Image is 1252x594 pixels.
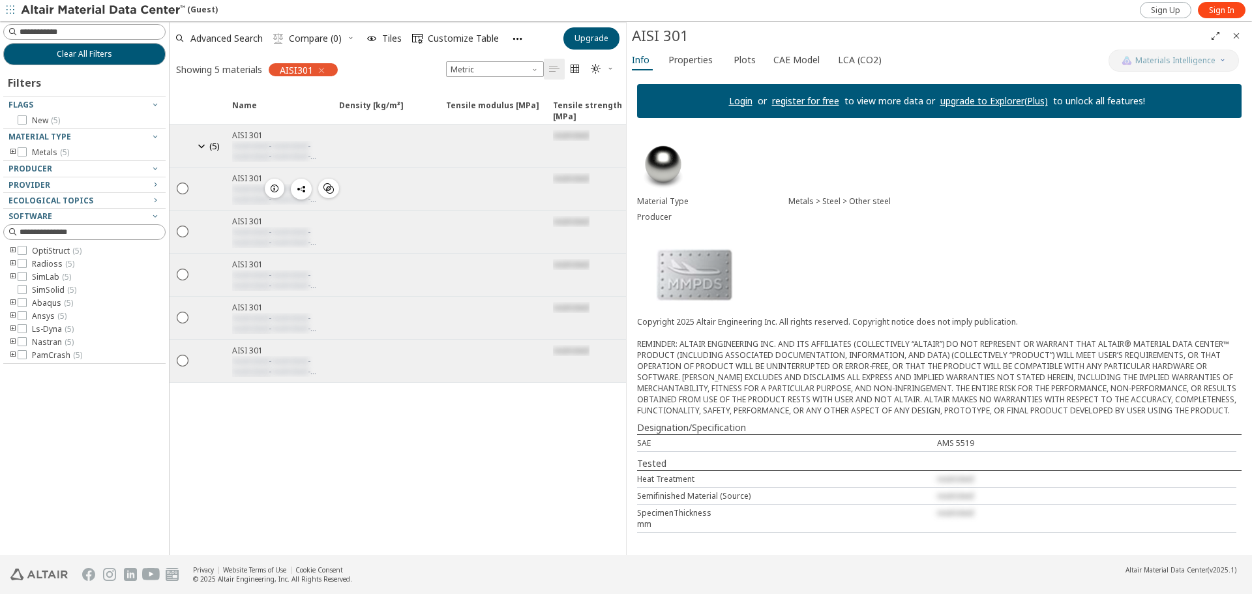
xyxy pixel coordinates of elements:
[586,59,619,80] button: Theme
[1125,565,1208,574] span: Altair Material Data Center
[8,350,18,361] i: toogle group
[382,34,402,43] span: Tiles
[1151,5,1180,16] span: Sign Up
[232,323,269,334] span: restricted
[1209,5,1234,16] span: Sign In
[271,140,308,151] span: restricted
[232,227,331,248] div: - - - -
[1135,55,1215,66] span: Materials Intelligence
[3,209,166,224] button: Software
[271,312,308,323] span: restricted
[32,311,67,321] span: Ansys
[3,129,166,145] button: Material Type
[773,50,820,70] span: CAE Model
[428,34,499,43] span: Customize Table
[8,131,71,142] span: Material Type
[3,97,166,113] button: Flags
[937,473,974,484] span: restricted
[8,298,18,308] i: toogle group
[232,345,331,356] div: AISI 301
[3,193,166,209] button: Ecological Topics
[32,259,74,269] span: Radioss
[549,64,559,74] i: 
[32,272,71,282] span: SimLab
[637,421,1242,434] div: Designation/Specification
[553,259,589,270] span: restricted
[632,25,1205,46] div: AISI 301
[232,100,257,123] span: Name
[32,324,74,334] span: Ls-Dyna
[1122,55,1132,66] img: AI Copilot
[331,100,438,123] span: Density [kg/m³]
[209,140,220,152] span: ( 5 )
[8,211,52,222] span: Software
[232,226,269,237] span: restricted
[232,184,331,205] div: - - - -
[839,95,940,108] p: to view more data or
[21,4,187,17] img: Altair Material Data Center
[289,34,342,43] span: Compare (0)
[65,323,74,334] span: ( 5 )
[72,245,82,256] span: ( 5 )
[668,50,713,70] span: Properties
[3,43,166,65] button: Clear All Filters
[838,50,882,70] span: LCA (CO2)
[753,95,772,108] p: or
[553,130,589,141] span: restricted
[553,100,647,123] span: Tensile strength [MPa]
[8,324,18,334] i: toogle group
[8,311,18,321] i: toogle group
[438,100,545,123] span: Tensile modulus [MPa]
[772,95,839,107] a: register for free
[637,212,788,222] div: Producer
[232,194,269,205] span: restricted
[232,355,269,366] span: restricted
[323,183,334,194] i: 
[1109,50,1239,72] button: AI CopilotMaterials Intelligence
[280,64,313,76] span: AISI301
[196,100,224,123] span: Expand
[574,33,608,44] span: Upgrade
[232,312,269,323] span: restricted
[232,130,331,141] div: AISI 301
[271,323,308,334] span: restricted
[32,350,82,361] span: PamCrash
[232,333,269,344] span: restricted
[637,235,752,314] img: Logo - Provider
[937,507,974,518] span: restricted
[565,59,586,80] button: Tile View
[8,337,18,348] i: toogle group
[62,271,71,282] span: ( 5 )
[232,141,331,162] div: - - - -
[553,345,589,356] span: restricted
[1226,25,1247,46] button: Close
[176,63,262,76] div: Showing 5 materials
[10,569,68,580] img: Altair Engineering
[65,258,74,269] span: ( 5 )
[32,298,73,308] span: Abaqus
[8,246,18,256] i: toogle group
[271,269,308,280] span: restricted
[32,337,74,348] span: Nastran
[57,310,67,321] span: ( 5 )
[232,302,331,313] div: AISI 301
[271,194,308,205] span: restricted
[271,280,308,291] span: restricted
[637,473,937,484] div: Heat Treatment
[940,95,1048,107] a: upgrade to Explorer(Plus)
[232,247,269,258] span: restricted
[8,195,93,206] span: Ecological Topics
[8,259,18,269] i: toogle group
[295,565,343,574] a: Cookie Consent
[1140,2,1191,18] a: Sign Up
[637,518,651,529] div: mm
[563,27,619,50] button: Upgrade
[232,356,331,377] div: - - - -
[637,139,689,191] img: Material Type Image
[232,204,269,215] span: restricted
[788,196,1242,207] div: Metals > Steel > Other steel
[271,366,308,377] span: restricted
[446,100,539,123] span: Tensile modulus [MPa]
[232,237,269,248] span: restricted
[265,179,284,198] button: Details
